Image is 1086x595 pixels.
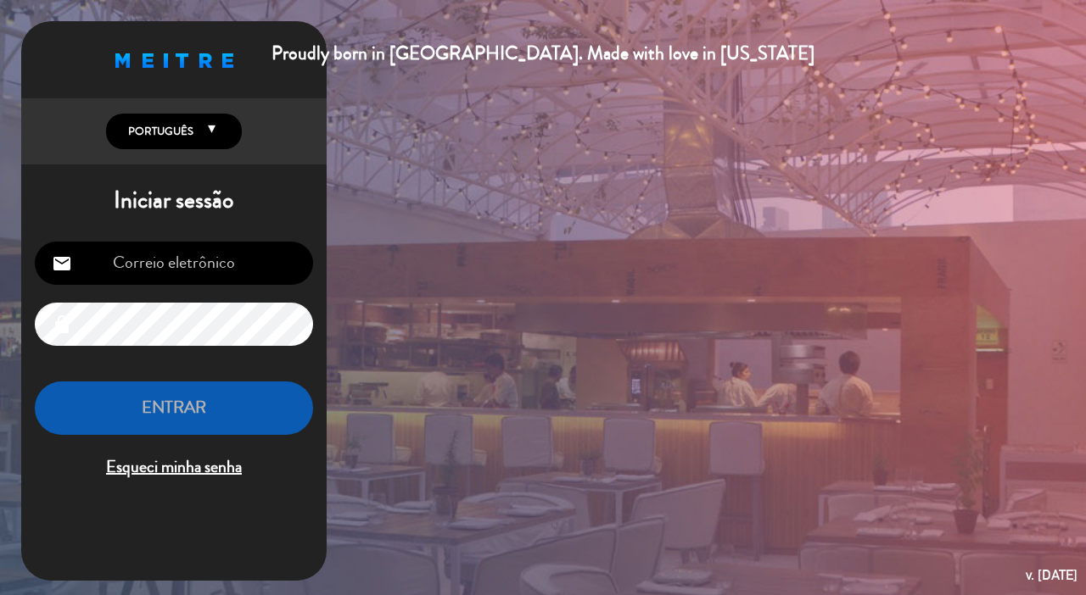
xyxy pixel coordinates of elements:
button: ENTRAR [35,381,313,435]
h1: Iniciar sessão [21,186,327,215]
span: Esqueci minha senha [35,453,313,481]
i: email [52,253,72,274]
i: lock [52,314,72,335]
span: Português [124,123,193,140]
input: Correio eletrônico [35,242,313,285]
div: v. [DATE] [1026,564,1078,587]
